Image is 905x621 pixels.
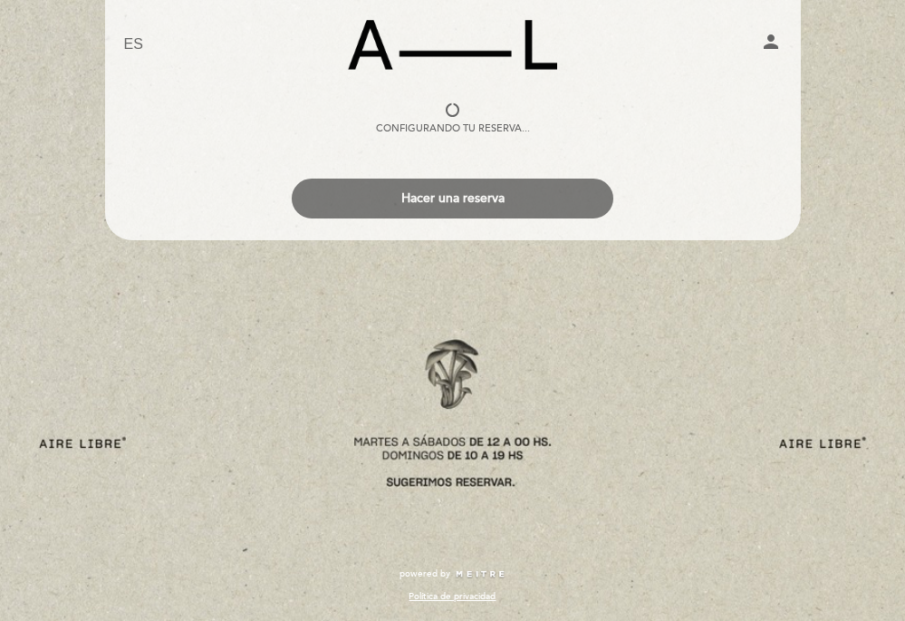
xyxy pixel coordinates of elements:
[409,590,496,603] a: Política de privacidad
[292,179,613,218] button: Hacer una reserva
[340,20,566,70] a: Aire Libre
[760,31,782,59] button: person
[400,568,506,580] a: powered by
[376,121,530,136] div: Configurando tu reserva...
[455,570,506,579] img: MEITRE
[760,31,782,53] i: person
[400,568,450,580] span: powered by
